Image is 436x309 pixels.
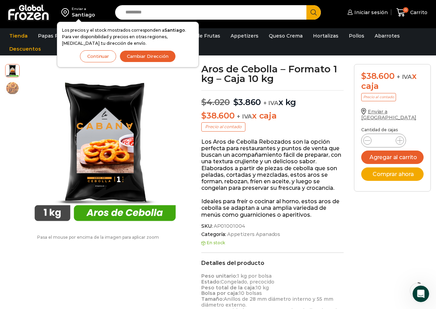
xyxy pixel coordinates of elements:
[345,29,368,42] a: Pollos
[201,64,344,83] h1: Aros de Cebolla – Formato 1 kg – Caja 10 kg
[361,71,424,91] div: x caja
[201,122,245,131] p: Precio al contado
[201,279,221,285] strong: Estado:
[34,29,73,42] a: Papas Fritas
[306,5,321,20] button: Search button
[177,29,224,42] a: Pulpa de Frutas
[201,290,239,296] strong: Bolsa por caja:
[201,198,344,218] p: Ideales para freír o cocinar al horno, estos aros de cebolla se adaptan a una amplia variedad de ...
[227,29,262,42] a: Appetizers
[408,9,427,16] span: Carrito
[233,97,239,107] span: $
[413,286,429,302] iframe: Intercom live chat
[361,127,424,132] p: Cantidad de cajas
[201,111,206,121] span: $
[395,4,429,21] a: 0 Carrito
[201,90,344,107] p: x kg
[263,100,278,106] span: + IVA
[226,231,280,237] a: Appetizers Apanados
[361,93,396,101] p: Precio al contado
[164,28,185,33] strong: Santiago
[62,27,194,47] p: Los precios y el stock mostrados corresponden a . Para ver disponibilidad y precios en otras regi...
[61,7,72,18] img: address-field-icon.svg
[72,11,95,18] div: Santiago
[361,71,394,81] bdi: 38.600
[403,7,408,13] span: 0
[6,81,19,95] span: aros-de-cebolla
[120,50,176,62] button: Cambiar Dirección
[6,42,44,55] a: Descuentos
[237,113,252,120] span: + IVA
[80,50,116,62] button: Continuar
[201,285,256,291] strong: Peso total de la caja:
[201,111,234,121] bdi: 38.600
[201,223,344,229] span: SKU:
[233,97,261,107] bdi: 3.860
[361,71,366,81] span: $
[201,111,344,121] p: x caja
[265,29,306,42] a: Queso Crema
[6,29,31,42] a: Tienda
[353,9,388,16] span: Iniciar sesión
[213,223,246,229] span: AP01001004
[361,109,416,121] a: Enviar a [GEOGRAPHIC_DATA]
[201,296,224,302] strong: Tamaño:
[361,151,424,164] button: Agregar al carrito
[201,231,344,237] span: Categoría:
[201,240,344,245] p: En stock
[310,29,342,42] a: Hortalizas
[6,63,19,77] span: aros-1kg
[397,73,412,80] span: + IVA
[5,235,191,240] p: Pasa el mouse por encima de la imagen para aplicar zoom
[361,167,424,181] button: Comprar ahora
[201,273,237,279] strong: Peso unitario:
[72,7,95,11] div: Enviar a
[201,260,344,266] h2: Detalles del producto
[371,29,403,42] a: Abarrotes
[201,97,206,107] span: $
[201,97,230,107] bdi: 4.020
[346,6,388,19] a: Iniciar sesión
[377,136,390,145] input: Product quantity
[201,138,344,192] p: Los Aros de Cebolla Rebozados son la opción perfecta para restaurantes y puntos de venta que busc...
